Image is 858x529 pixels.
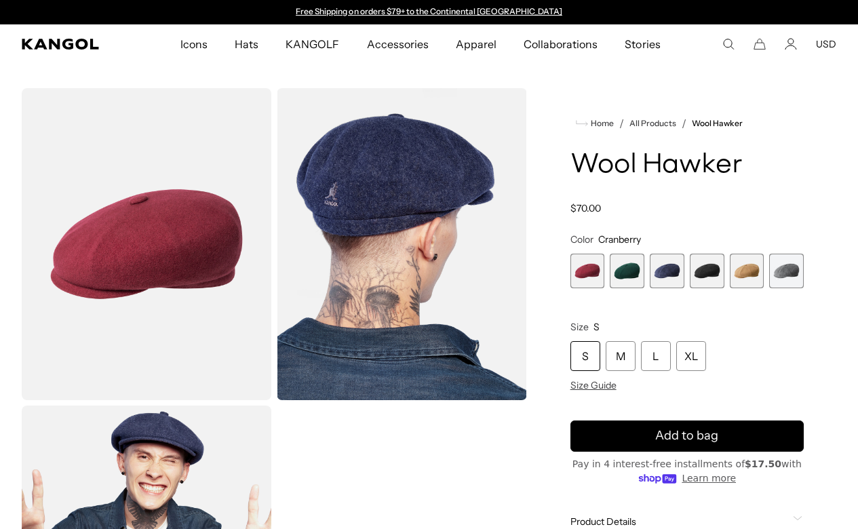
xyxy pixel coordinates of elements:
[290,7,569,18] div: Announcement
[272,24,353,64] a: KANGOLF
[570,420,804,452] button: Add to bag
[286,24,339,64] span: KANGOLF
[722,38,735,50] summary: Search here
[655,427,718,445] span: Add to bag
[610,254,644,288] label: Deep Emerald
[641,341,671,371] div: L
[570,341,600,371] div: S
[588,119,614,128] span: Home
[235,24,258,64] span: Hats
[785,38,797,50] a: Account
[277,88,526,400] img: navy-marl
[167,24,221,64] a: Icons
[816,38,836,50] button: USD
[769,254,804,288] label: Flannel
[610,254,644,288] div: 2 of 6
[442,24,510,64] a: Apparel
[570,115,804,132] nav: breadcrumbs
[22,88,271,400] img: color-cranberry
[510,24,611,64] a: Collaborations
[353,24,442,64] a: Accessories
[570,254,605,288] label: Cranberry
[570,202,601,214] span: $70.00
[456,24,496,64] span: Apparel
[611,24,674,64] a: Stories
[290,7,569,18] div: 1 of 2
[570,233,593,246] span: Color
[769,254,804,288] div: 6 of 6
[180,24,208,64] span: Icons
[570,254,605,288] div: 1 of 6
[650,254,684,288] div: 3 of 6
[690,254,724,288] div: 4 of 6
[367,24,429,64] span: Accessories
[598,233,641,246] span: Cranberry
[22,39,119,50] a: Kangol
[570,515,787,528] span: Product Details
[614,115,624,132] li: /
[570,151,804,180] h1: Wool Hawker
[570,321,589,333] span: Size
[754,38,766,50] button: Cart
[524,24,598,64] span: Collaborations
[606,341,636,371] div: M
[629,119,676,128] a: All Products
[692,119,743,128] a: Wool Hawker
[593,321,600,333] span: S
[576,117,614,130] a: Home
[290,7,569,18] slideshow-component: Announcement bar
[730,254,764,288] label: Camel
[650,254,684,288] label: Navy Marl
[625,24,660,64] span: Stories
[221,24,272,64] a: Hats
[570,379,617,391] span: Size Guide
[296,6,562,16] a: Free Shipping on orders $79+ to the Continental [GEOGRAPHIC_DATA]
[690,254,724,288] label: Black
[676,115,686,132] li: /
[730,254,764,288] div: 5 of 6
[676,341,706,371] div: XL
